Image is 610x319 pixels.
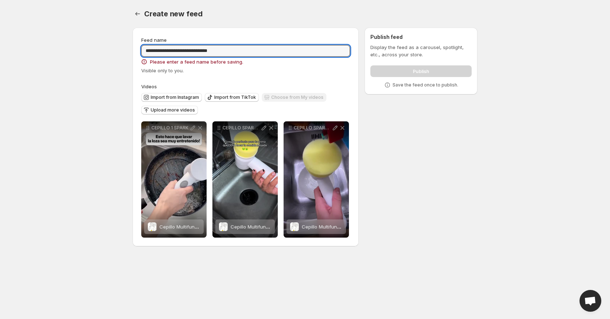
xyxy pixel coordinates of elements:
[370,44,472,58] p: Display the feed as a carousel, spotlight, etc., across your store.
[141,106,198,114] button: Upload more videos
[159,224,242,230] span: Cepillo Multifuncional MAGIC BRUSH
[284,121,349,238] div: CEPILLO SPARK 3Cepillo Multifuncional MAGIC BRUSHCepillo Multifuncional MAGIC BRUSH
[151,125,189,131] p: CEPILLO 1 SPARK
[141,121,207,238] div: CEPILLO 1 SPARKCepillo Multifuncional MAGIC BRUSHCepillo Multifuncional MAGIC BRUSH
[144,9,203,18] span: Create new feed
[219,222,228,231] img: Cepillo Multifuncional MAGIC BRUSH
[141,93,202,102] button: Import from Instagram
[302,224,385,230] span: Cepillo Multifuncional MAGIC BRUSH
[214,94,256,100] span: Import from TikTok
[133,9,143,19] button: Settings
[151,94,199,100] span: Import from Instagram
[141,84,157,89] span: Videos
[231,224,313,230] span: Cepillo Multifuncional MAGIC BRUSH
[393,82,458,88] p: Save the feed once to publish.
[150,58,243,65] span: Please enter a feed name before saving.
[370,33,472,41] h2: Publish feed
[151,107,195,113] span: Upload more videos
[579,290,601,312] div: Open chat
[205,93,259,102] button: Import from TikTok
[141,68,184,73] span: Visible only to you.
[294,125,332,131] p: CEPILLO SPARK 3
[212,121,278,238] div: CEPILLO SPARK 2Cepillo Multifuncional MAGIC BRUSHCepillo Multifuncional MAGIC BRUSH
[141,37,167,43] span: Feed name
[223,125,260,131] p: CEPILLO SPARK 2
[148,222,156,231] img: Cepillo Multifuncional MAGIC BRUSH
[290,222,299,231] img: Cepillo Multifuncional MAGIC BRUSH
